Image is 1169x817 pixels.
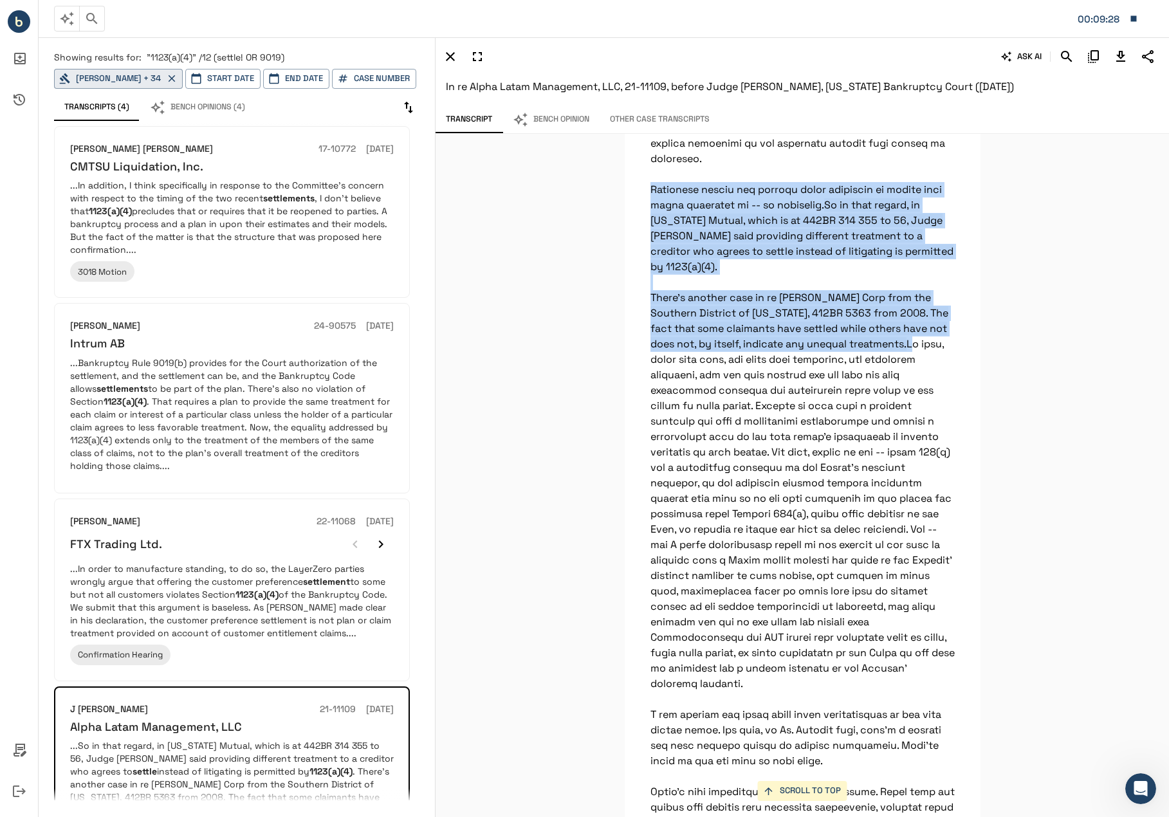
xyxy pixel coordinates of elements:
span: "1123(a)(4)" /12 (settle! OR 9019) [147,51,284,63]
h6: [DATE] [366,515,394,529]
h6: CMTSU Liquidation, Inc. [70,159,203,174]
button: Bench Opinions (4) [140,94,255,121]
span: In re Alpha Latam Management, LLC, 21-11109, before Judge [PERSON_NAME], [US_STATE] Bankruptcy Co... [446,80,1014,93]
span: 3018 Motion [78,266,127,277]
button: Download Transcript [1110,46,1132,68]
button: Copy Citation [1083,46,1105,68]
h6: [PERSON_NAME] [70,319,140,333]
em: 1123(a)(4) [104,396,147,407]
h6: FTX Trading Ltd. [70,537,162,551]
button: Other Case Transcripts [600,106,720,133]
p: ...In order to manufacture standing, to do so, the LayerZero parties wrongly argue that offering ... [70,562,394,639]
button: Start Date [185,69,261,89]
button: Share Transcript [1137,46,1159,68]
button: Bench Opinion [502,106,600,133]
button: ASK AI [999,46,1045,68]
button: [PERSON_NAME] + 34 [54,69,183,89]
h6: [DATE] [366,702,394,717]
h6: [PERSON_NAME] [70,515,140,529]
h6: Alpha Latam Management, LLC [70,719,242,734]
h6: 17-10772 [318,142,356,156]
h6: [DATE] [366,319,394,333]
button: SCROLL TO TOP [758,781,847,801]
button: Matter: 107261.0001 [1071,5,1145,32]
h6: [DATE] [366,142,394,156]
em: 1123(a)(4) [89,205,132,217]
h6: 24-90575 [314,319,356,333]
em: 1123(a)(4) [309,766,353,777]
button: Transcript [436,106,502,133]
button: End Date [263,69,329,89]
p: ...Bankruptcy Rule 9019(b) provides for the Court authorization of the settlement, and the settle... [70,356,394,472]
h6: 22-11068 [317,515,356,529]
em: settlements [263,192,315,204]
button: Search [1056,46,1078,68]
h6: J [PERSON_NAME] [70,702,148,717]
iframe: Intercom live chat [1125,773,1156,804]
p: ...In addition, I think specifically in response to the Committee’s concern with respect to the t... [70,179,394,256]
h6: 21-11109 [320,702,356,717]
em: settlement [303,576,350,587]
button: Case Number [332,69,416,89]
button: Transcripts (4) [54,94,140,121]
em: settlements [97,383,148,394]
h6: [PERSON_NAME] [PERSON_NAME] [70,142,213,156]
span: Showing results for: [54,51,142,63]
em: settle [133,766,157,777]
span: Confirmation Hearing [78,649,163,660]
em: 1123(a)(4) [235,589,279,600]
div: Matter: 107261.0001 [1078,11,1123,28]
h6: Intrum AB [70,336,125,351]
